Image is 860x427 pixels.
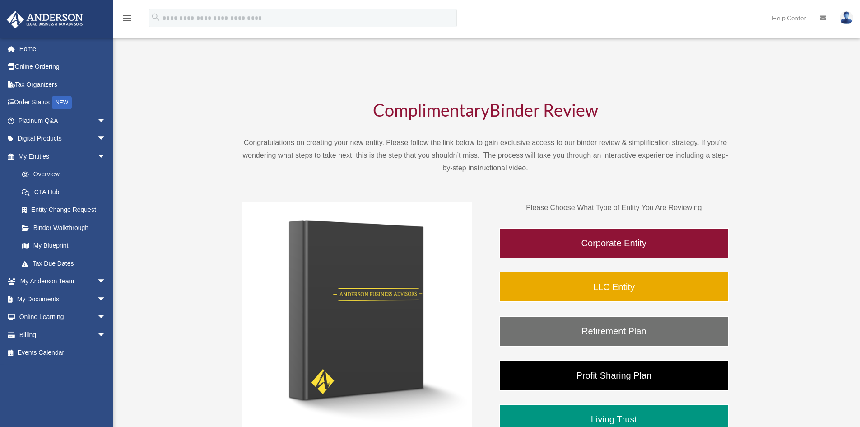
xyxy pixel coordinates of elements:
a: Tax Due Dates [13,254,120,272]
a: Tax Organizers [6,75,120,94]
span: arrow_drop_down [97,147,115,166]
i: menu [122,13,133,23]
a: My Entitiesarrow_drop_down [6,147,120,165]
a: Entity Change Request [13,201,120,219]
img: Anderson Advisors Platinum Portal [4,11,86,28]
span: arrow_drop_down [97,326,115,344]
a: My Blueprint [13,237,120,255]
a: Platinum Q&Aarrow_drop_down [6,112,120,130]
p: Please Choose What Type of Entity You Are Reviewing [499,202,729,214]
a: Order StatusNEW [6,94,120,112]
a: Overview [13,165,120,183]
a: Billingarrow_drop_down [6,326,120,344]
a: My Anderson Teamarrow_drop_down [6,272,120,291]
a: Corporate Entity [499,228,729,258]
a: Online Ordering [6,58,120,76]
p: Congratulations on creating your new entity. Please follow the link below to gain exclusive acces... [242,136,729,174]
a: Online Learningarrow_drop_down [6,308,120,326]
span: Binder Review [489,99,598,120]
a: CTA Hub [13,183,120,201]
span: arrow_drop_down [97,308,115,327]
a: Retirement Plan [499,316,729,347]
a: Binder Walkthrough [13,219,115,237]
i: search [151,12,161,22]
img: User Pic [840,11,853,24]
span: arrow_drop_down [97,290,115,309]
span: arrow_drop_down [97,272,115,291]
span: Complimentary [373,99,489,120]
a: My Documentsarrow_drop_down [6,290,120,308]
a: LLC Entity [499,272,729,302]
span: arrow_drop_down [97,130,115,148]
div: NEW [52,96,72,109]
a: Profit Sharing Plan [499,360,729,391]
span: arrow_drop_down [97,112,115,130]
a: Home [6,40,120,58]
a: menu [122,16,133,23]
a: Digital Productsarrow_drop_down [6,130,120,148]
a: Events Calendar [6,344,120,362]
